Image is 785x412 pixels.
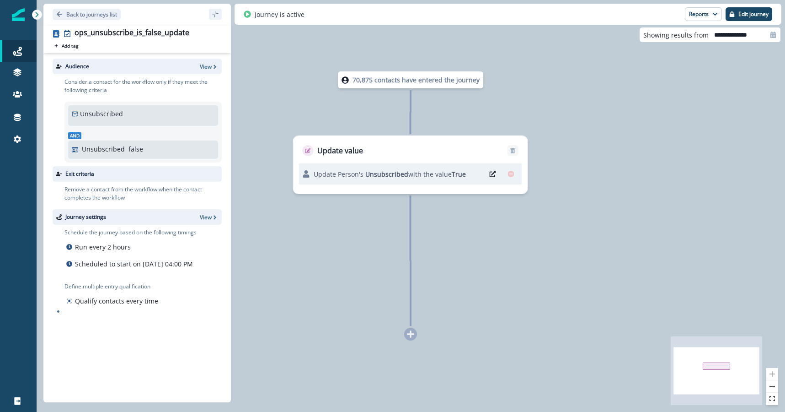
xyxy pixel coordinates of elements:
[323,71,498,88] div: 70,875 contacts have entered the journey
[317,145,363,156] p: Update value
[314,169,466,179] p: Update Person's with the value
[80,109,123,119] p: Unsubscribed
[365,170,408,179] span: Unsubscribed
[66,11,117,18] p: Back to journeys list
[486,167,500,181] button: Edit
[64,282,160,291] p: Define multiple entry qualification
[685,7,722,21] button: Reports
[255,10,304,19] p: Journey is active
[293,136,528,194] div: Update valueRemoveUpdate Person's Unsubscribedwith the valueTrueEditRemove
[75,28,189,38] div: ops_unsubscribe_is_false_update
[738,11,769,17] p: Edit journey
[766,393,778,405] button: fit view
[200,63,218,70] button: View
[200,63,212,70] p: View
[65,213,106,221] p: Journey settings
[643,30,709,40] p: Showing results from
[64,185,222,202] p: Remove a contact from the workflow when the contact completes the workflow
[64,228,197,237] p: Schedule the journey based on the following timings
[75,296,158,306] p: Qualify contacts every time
[128,144,143,154] p: false
[53,42,80,49] button: Add tag
[65,62,89,70] p: Audience
[53,9,121,20] button: Go back
[200,213,218,221] button: View
[352,75,480,85] p: 70,875 contacts have entered the journey
[65,170,94,178] p: Exit criteria
[82,144,125,154] p: Unsubscribed
[726,7,772,21] button: Edit journey
[209,9,222,20] button: sidebar collapse toggle
[452,170,466,179] span: True
[75,259,193,269] p: Scheduled to start on [DATE] 04:00 PM
[75,242,131,252] p: Run every 2 hours
[64,78,222,94] p: Consider a contact for the workflow only if they meet the following criteria
[504,167,518,181] button: Remove
[12,8,25,21] img: Inflection
[766,380,778,393] button: zoom out
[200,213,212,221] p: View
[68,132,81,139] span: And
[62,43,78,49] p: Add tag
